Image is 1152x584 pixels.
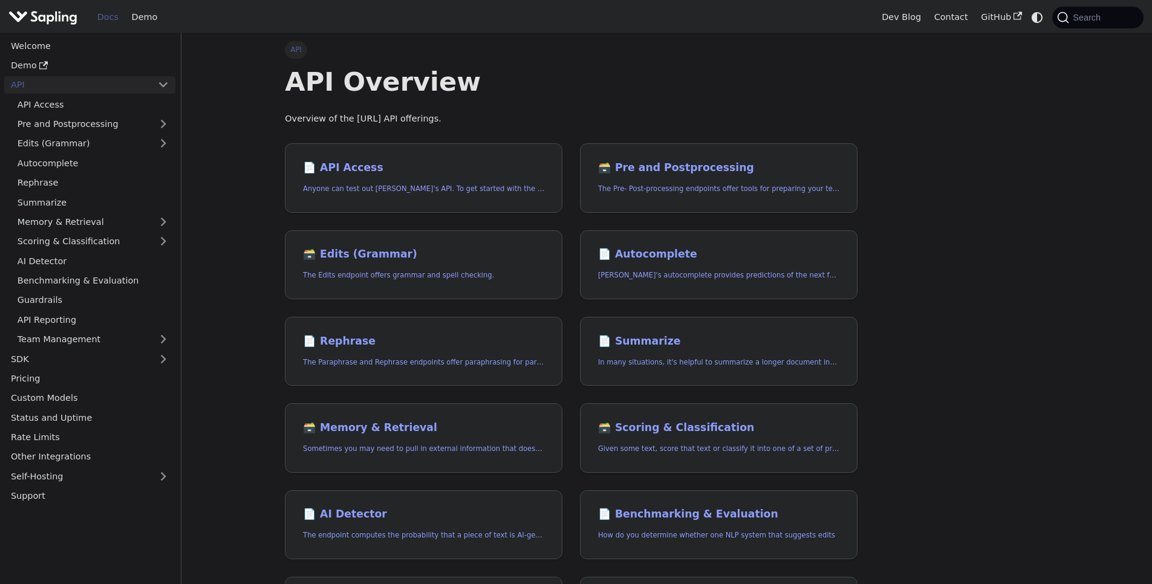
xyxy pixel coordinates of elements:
a: 🗃️ Memory & RetrievalSometimes you may need to pull in external information that doesn't fit in t... [285,403,562,473]
h2: API Access [303,161,544,175]
a: 📄️ API AccessAnyone can test out [PERSON_NAME]'s API. To get started with the API, simply: [285,143,562,213]
a: 📄️ RephraseThe Paraphrase and Rephrase endpoints offer paraphrasing for particular styles. [285,317,562,386]
a: 🗃️ Edits (Grammar)The Edits endpoint offers grammar and spell checking. [285,230,562,300]
p: Sometimes you may need to pull in external information that doesn't fit in the context size of an... [303,443,544,455]
p: Given some text, score that text or classify it into one of a set of pre-specified categories. [598,443,839,455]
h2: Autocomplete [598,248,839,261]
h2: Summarize [598,335,839,348]
h2: AI Detector [303,508,544,521]
a: Pre and Postprocessing [11,115,175,133]
button: Search (Command+K) [1052,7,1143,28]
button: Expand sidebar category 'SDK' [151,350,175,368]
a: Contact [928,8,975,27]
img: Sapling.ai [8,8,77,26]
a: Pricing [4,370,175,388]
a: Edits (Grammar) [11,135,175,152]
a: Welcome [4,37,175,54]
h1: API Overview [285,65,857,98]
a: SDK [4,350,151,368]
a: Memory & Retrieval [11,213,175,231]
a: Team Management [11,331,175,348]
span: API [285,41,307,58]
a: 📄️ AI DetectorThe endpoint computes the probability that a piece of text is AI-generated, [285,490,562,560]
p: How do you determine whether one NLP system that suggests edits [598,530,839,541]
a: 📄️ SummarizeIn many situations, it's helpful to summarize a longer document into a shorter, more ... [580,317,857,386]
button: Collapse sidebar category 'API' [151,76,175,94]
h2: Benchmarking & Evaluation [598,508,839,521]
p: The Pre- Post-processing endpoints offer tools for preparing your text data for ingestation as we... [598,183,839,195]
a: Rate Limits [4,429,175,446]
a: API Access [11,96,175,113]
button: Switch between dark and light mode (currently system mode) [1029,8,1046,26]
a: Scoring & Classification [11,233,175,250]
a: 📄️ Benchmarking & EvaluationHow do you determine whether one NLP system that suggests edits [580,490,857,560]
a: Benchmarking & Evaluation [11,272,175,290]
a: 🗃️ Pre and PostprocessingThe Pre- Post-processing endpoints offer tools for preparing your text d... [580,143,857,213]
a: Self-Hosting [4,467,175,485]
a: Autocomplete [11,154,175,172]
h2: Scoring & Classification [598,421,839,435]
a: Support [4,487,175,505]
a: Sapling.aiSapling.ai [8,8,82,26]
nav: Breadcrumbs [285,41,857,58]
p: The endpoint computes the probability that a piece of text is AI-generated, [303,530,544,541]
a: Other Integrations [4,448,175,466]
h2: Rephrase [303,335,544,348]
a: API Reporting [11,311,175,328]
a: 🗃️ Scoring & ClassificationGiven some text, score that text or classify it into one of a set of p... [580,403,857,473]
p: Overview of the [URL] API offerings. [285,112,857,126]
a: Demo [125,8,164,27]
span: Search [1069,13,1108,22]
a: Rephrase [11,174,175,192]
h2: Pre and Postprocessing [598,161,839,175]
a: API [4,76,151,94]
p: Anyone can test out Sapling's API. To get started with the API, simply: [303,183,544,195]
a: Demo [4,57,175,74]
a: Custom Models [4,389,175,407]
a: Dev Blog [875,8,927,27]
a: 📄️ Autocomplete[PERSON_NAME]'s autocomplete provides predictions of the next few characters or words [580,230,857,300]
p: The Edits endpoint offers grammar and spell checking. [303,270,544,281]
a: GitHub [974,8,1028,27]
a: AI Detector [11,252,175,270]
a: Docs [91,8,125,27]
p: The Paraphrase and Rephrase endpoints offer paraphrasing for particular styles. [303,357,544,368]
h2: Memory & Retrieval [303,421,544,435]
p: In many situations, it's helpful to summarize a longer document into a shorter, more easily diges... [598,357,839,368]
a: Status and Uptime [4,409,175,426]
p: Sapling's autocomplete provides predictions of the next few characters or words [598,270,839,281]
a: Summarize [11,193,175,211]
h2: Edits (Grammar) [303,248,544,261]
a: Guardrails [11,291,175,309]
